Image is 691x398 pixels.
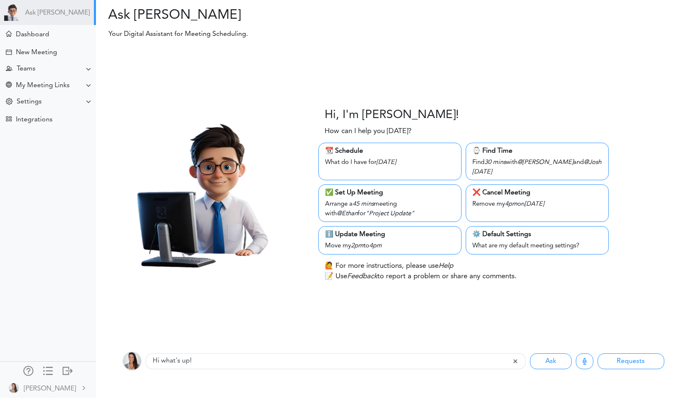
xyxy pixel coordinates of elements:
[325,239,455,251] div: Move my to
[472,146,602,156] div: ⌚️ Find Time
[472,169,492,175] i: [DATE]
[376,159,396,166] i: [DATE]
[472,188,602,198] div: ❌ Cancel Meeting
[16,116,53,124] div: Integrations
[6,82,12,90] div: Share Meeting Link
[325,126,411,137] p: How can I help you [DATE]?
[16,31,49,39] div: Dashboard
[325,271,517,282] p: 📝 Use to report a problem or share any comments.
[472,156,602,177] div: Find with and
[337,211,358,217] i: @Ethan
[325,198,455,219] div: Arrange a meeting with for
[439,262,453,270] i: Help
[325,156,455,168] div: What do I have for
[472,229,602,239] div: ⚙️ Default Settings
[366,211,414,217] i: "Project Update"
[598,353,664,369] button: Requests
[325,261,453,272] p: 🙋 For more instructions, please use
[325,108,459,123] h3: Hi, I'm [PERSON_NAME]!
[17,98,42,106] div: Settings
[584,159,601,166] i: @Josh
[23,366,33,374] div: Manage Members and Externals
[6,98,13,106] div: Change Settings
[525,201,544,207] i: [DATE]
[6,49,12,55] div: Creating Meeting
[351,243,363,249] i: 2pm
[484,159,506,166] i: 30 mins
[505,201,517,207] i: 4pm
[347,273,377,280] i: Feedback
[325,229,455,239] div: ℹ️ Update Meeting
[6,116,12,122] div: TEAMCAL AI Workflow Apps
[1,378,95,397] a: [PERSON_NAME]
[63,366,73,374] div: Log out
[134,119,286,271] img: Ray.png
[4,4,21,21] img: Powered by TEAMCAL AI
[6,31,12,37] div: Home
[17,65,35,73] div: Teams
[353,201,374,207] i: 45 mins
[24,384,76,394] div: [PERSON_NAME]
[472,198,602,209] div: Remove my on
[369,243,382,249] i: 4pm
[325,146,455,156] div: 📆 Schedule
[123,352,141,370] img: 9k=
[103,29,519,39] p: Your Digital Assistant for Meeting Scheduling.
[43,366,53,378] a: Change side menu
[517,159,573,166] i: @[PERSON_NAME]
[530,353,572,369] button: Ask
[25,9,90,17] a: Ask [PERSON_NAME]
[102,8,387,23] h2: Ask [PERSON_NAME]
[43,366,53,374] div: Show only icons
[16,82,70,90] div: My Meeting Links
[472,239,602,251] div: What are my default meeting settings?
[9,383,19,393] img: 9k=
[16,49,57,57] div: New Meeting
[325,188,455,198] div: ✅ Set Up Meeting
